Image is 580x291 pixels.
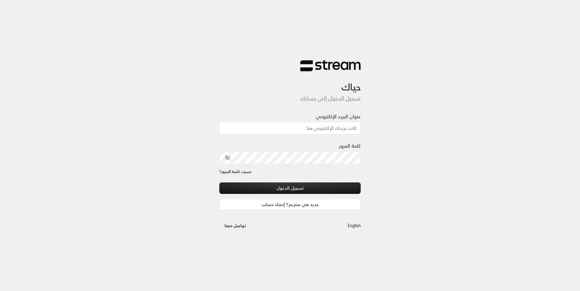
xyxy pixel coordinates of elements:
button: تواصل معنا [219,220,251,231]
h5: تسجيل الدخول إلى حسابك [219,95,361,102]
h3: حياك [219,72,361,93]
a: جديد في ستريم؟ إنشاء حساب [219,199,361,210]
button: تسجيل الدخول [219,182,361,194]
button: toggle password visibility [222,152,233,163]
a: English [348,220,361,231]
label: عنوان البريد الإلكتروني [316,113,361,120]
a: تواصل معنا [219,222,251,229]
a: نسيت كلمة المرور؟ [219,169,251,175]
label: كلمة المرور [339,142,361,149]
img: Stream Logo [300,60,361,72]
input: اكتب بريدك الإلكتروني هنا [219,122,361,134]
